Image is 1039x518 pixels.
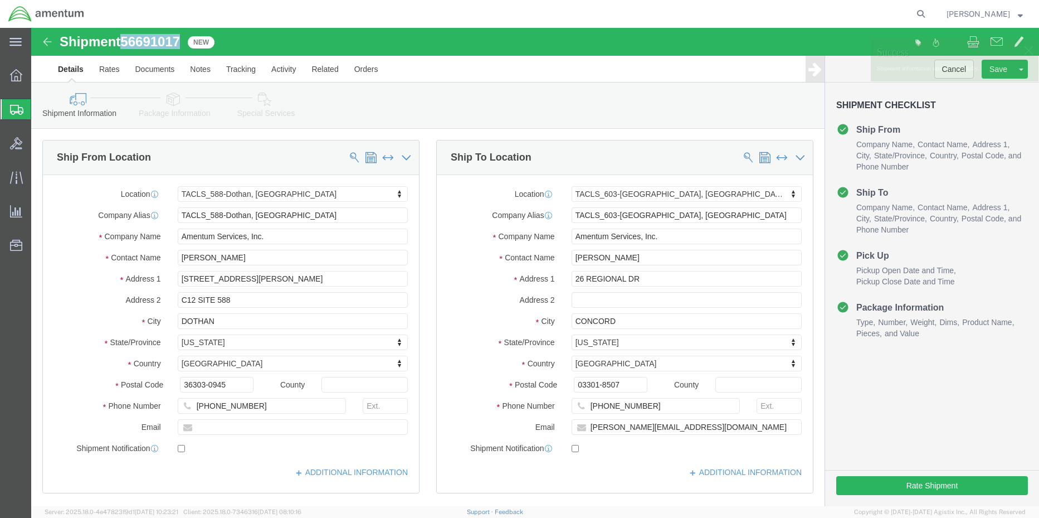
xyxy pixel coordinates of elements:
a: Feedback [495,509,523,515]
button: [PERSON_NAME] [946,7,1023,21]
span: [DATE] 10:23:21 [135,509,178,515]
span: [DATE] 08:10:16 [258,509,301,515]
span: Copyright © [DATE]-[DATE] Agistix Inc., All Rights Reserved [854,507,1026,517]
span: Server: 2025.18.0-4e47823f9d1 [45,509,178,515]
iframe: FS Legacy Container [31,28,1039,506]
img: logo [8,6,85,22]
span: Client: 2025.18.0-7346316 [183,509,301,515]
span: Rebecca Thorstenson [947,8,1010,20]
a: Support [467,509,495,515]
